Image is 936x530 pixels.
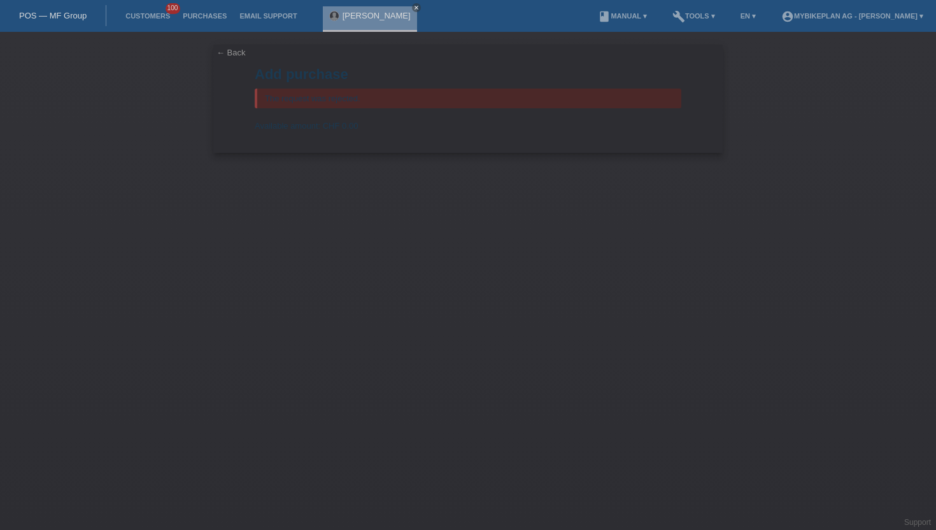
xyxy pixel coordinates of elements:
[255,89,681,108] div: The request was rejected.
[904,518,931,527] a: Support
[119,12,176,20] a: Customers
[781,10,794,23] i: account_circle
[734,12,762,20] a: EN ▾
[323,121,358,131] span: CHF 0.00
[255,66,681,82] h1: Add purchase
[216,48,246,57] a: ← Back
[343,11,411,20] a: [PERSON_NAME]
[176,12,233,20] a: Purchases
[166,3,181,14] span: 100
[255,121,320,131] span: Available amount:
[412,3,421,12] a: close
[233,12,303,20] a: Email Support
[598,10,611,23] i: book
[19,11,87,20] a: POS — MF Group
[666,12,721,20] a: buildTools ▾
[775,12,930,20] a: account_circleMybikeplan AG - [PERSON_NAME] ▾
[592,12,653,20] a: bookManual ▾
[413,4,420,11] i: close
[672,10,685,23] i: build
